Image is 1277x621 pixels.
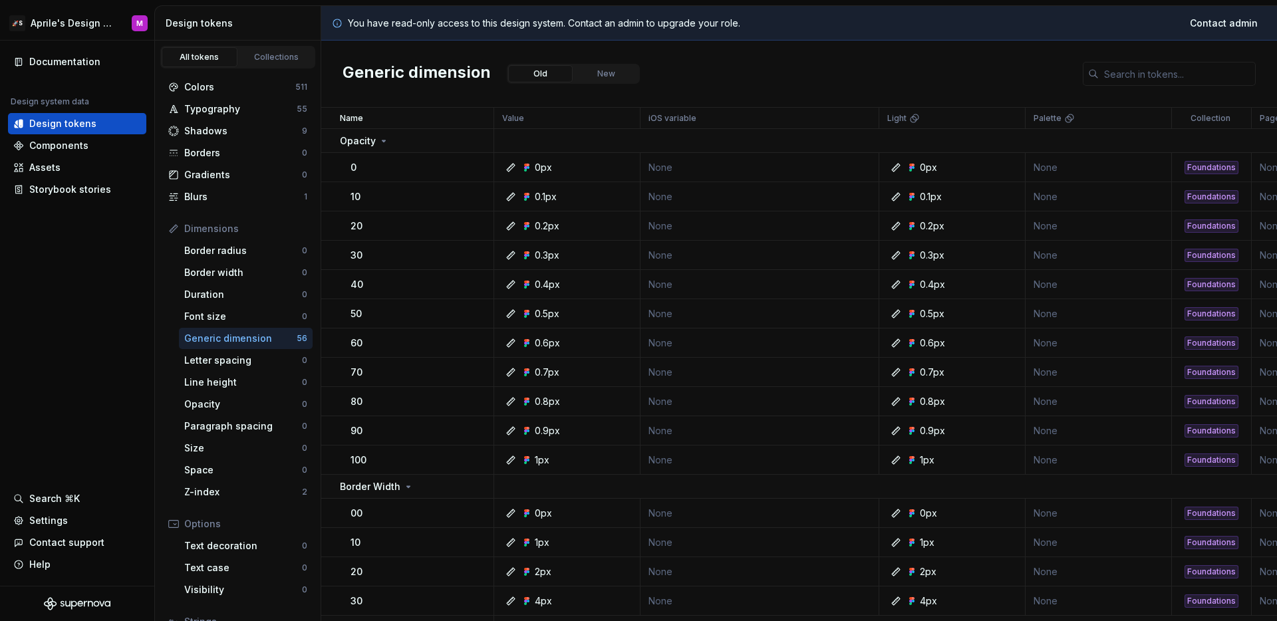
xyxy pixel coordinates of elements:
div: 0px [535,161,552,174]
div: 0px [535,507,552,520]
div: Font size [184,310,302,323]
input: Search in tokens... [1099,62,1256,86]
div: 1px [920,453,934,467]
a: Paragraph spacing0 [179,416,313,437]
a: Typography55 [163,98,313,120]
a: Supernova Logo [44,597,110,610]
div: Design tokens [166,17,315,30]
div: 0 [302,443,307,453]
a: Storybook stories [8,179,146,200]
div: Foundations [1185,366,1238,379]
p: 20 [351,219,362,233]
div: Foundations [1185,190,1238,203]
td: None [640,211,879,241]
div: Line height [184,376,302,389]
td: None [640,445,879,475]
div: 0.9px [535,424,560,437]
td: None [640,182,879,211]
td: None [1026,211,1172,241]
td: None [1026,445,1172,475]
a: Blurs1 [163,186,313,207]
a: Documentation [8,51,146,72]
div: Colors [184,80,295,94]
div: Foundations [1185,395,1238,408]
a: Colors511 [163,76,313,98]
a: Borders0 [163,142,313,164]
div: 511 [295,82,307,92]
div: Shadows [184,124,302,138]
a: Visibility0 [179,579,313,600]
button: Help [8,554,146,575]
div: Search ⌘K [29,492,80,505]
div: 0.8px [920,395,945,408]
div: Blurs [184,190,304,203]
div: All tokens [166,52,233,62]
div: 0.3px [535,249,559,262]
button: Search ⌘K [8,488,146,509]
div: 0 [302,245,307,256]
div: Text decoration [184,539,302,553]
h2: Generic dimension [343,62,491,86]
p: 10 [351,190,360,203]
td: None [1026,358,1172,387]
div: Foundations [1185,249,1238,262]
div: 1px [535,453,549,467]
div: 0px [920,161,937,174]
div: 0.4px [920,278,945,291]
div: Text case [184,561,302,574]
div: Foundations [1185,424,1238,437]
p: 90 [351,424,362,437]
a: Shadows9 [163,120,313,142]
p: 80 [351,395,362,408]
div: Dimensions [184,222,307,235]
td: None [1026,182,1172,211]
p: 40 [351,278,363,291]
div: 1px [920,536,934,549]
td: None [640,557,879,586]
div: 55 [297,104,307,114]
div: Assets [29,161,61,174]
td: None [1026,153,1172,182]
div: Help [29,558,51,571]
td: None [640,299,879,328]
a: Assets [8,157,146,178]
td: None [640,499,879,528]
div: 4px [920,594,937,608]
p: 100 [351,453,366,467]
a: Line height0 [179,372,313,393]
td: None [1026,586,1172,616]
div: Space [184,463,302,477]
div: 0.2px [535,219,559,233]
td: None [640,358,879,387]
div: Foundations [1185,219,1238,233]
td: None [1026,416,1172,445]
div: 2px [920,565,936,578]
td: None [640,241,879,270]
div: 0.7px [535,366,559,379]
a: Settings [8,510,146,531]
div: Foundations [1185,565,1238,578]
div: 0 [302,170,307,180]
a: Text decoration0 [179,535,313,557]
div: 0 [302,399,307,410]
div: Foundations [1185,507,1238,520]
div: 0.5px [535,307,559,320]
a: Design tokens [8,113,146,134]
td: None [1026,270,1172,299]
div: 0 [302,562,307,573]
button: 🚀SAprile's Design SystemM [3,9,152,37]
div: Z-index [184,485,302,499]
td: None [1026,557,1172,586]
div: Settings [29,514,68,527]
div: 0.5px [920,307,944,320]
div: 1px [535,536,549,549]
div: 0 [302,421,307,432]
div: Storybook stories [29,183,111,196]
div: Borders [184,146,302,160]
p: 50 [351,307,362,320]
p: 60 [351,336,362,350]
div: Documentation [29,55,100,68]
p: 70 [351,366,362,379]
div: M [136,18,143,29]
div: 0.6px [535,336,560,350]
